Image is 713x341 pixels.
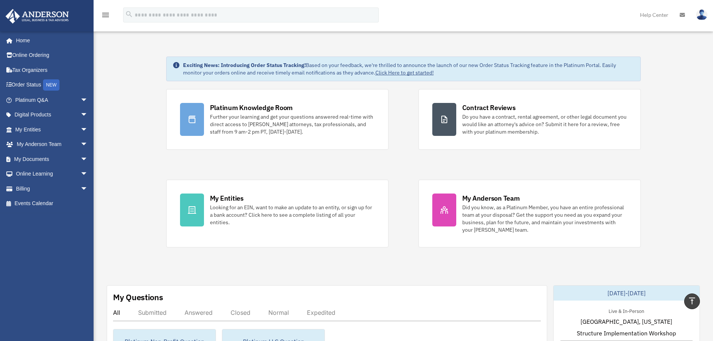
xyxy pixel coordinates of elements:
[80,137,95,152] span: arrow_drop_down
[5,63,99,77] a: Tax Organizers
[5,137,99,152] a: My Anderson Teamarrow_drop_down
[210,204,375,226] div: Looking for an EIN, want to make an update to an entity, or sign up for a bank account? Click her...
[5,181,99,196] a: Billingarrow_drop_down
[462,113,627,136] div: Do you have a contract, rental agreement, or other legal document you would like an attorney's ad...
[3,9,71,24] img: Anderson Advisors Platinum Portal
[554,286,700,301] div: [DATE]-[DATE]
[5,107,99,122] a: Digital Productsarrow_drop_down
[5,152,99,167] a: My Documentsarrow_drop_down
[375,69,434,76] a: Click Here to get started!
[5,92,99,107] a: Platinum Q&Aarrow_drop_down
[80,167,95,182] span: arrow_drop_down
[80,152,95,167] span: arrow_drop_down
[101,10,110,19] i: menu
[125,10,133,18] i: search
[80,122,95,137] span: arrow_drop_down
[101,13,110,19] a: menu
[80,107,95,123] span: arrow_drop_down
[5,167,99,182] a: Online Learningarrow_drop_down
[307,309,335,316] div: Expedited
[462,204,627,234] div: Did you know, as a Platinum Member, you have an entire professional team at your disposal? Get th...
[183,61,634,76] div: Based on your feedback, we're thrilled to announce the launch of our new Order Status Tracking fe...
[5,196,99,211] a: Events Calendar
[138,309,167,316] div: Submitted
[210,103,293,112] div: Platinum Knowledge Room
[113,292,163,303] div: My Questions
[113,309,120,316] div: All
[5,122,99,137] a: My Entitiesarrow_drop_down
[231,309,250,316] div: Closed
[80,181,95,197] span: arrow_drop_down
[577,329,676,338] span: Structure Implementation Workshop
[5,77,99,93] a: Order StatusNEW
[166,180,389,247] a: My Entities Looking for an EIN, want to make an update to an entity, or sign up for a bank accoun...
[43,79,60,91] div: NEW
[684,293,700,309] a: vertical_align_top
[166,89,389,150] a: Platinum Knowledge Room Further your learning and get your questions answered real-time with dire...
[603,307,650,314] div: Live & In-Person
[210,194,244,203] div: My Entities
[185,309,213,316] div: Answered
[183,62,306,68] strong: Exciting News: Introducing Order Status Tracking!
[418,89,641,150] a: Contract Reviews Do you have a contract, rental agreement, or other legal document you would like...
[581,317,672,326] span: [GEOGRAPHIC_DATA], [US_STATE]
[80,92,95,108] span: arrow_drop_down
[210,113,375,136] div: Further your learning and get your questions answered real-time with direct access to [PERSON_NAM...
[5,48,99,63] a: Online Ordering
[696,9,707,20] img: User Pic
[5,33,95,48] a: Home
[462,103,516,112] div: Contract Reviews
[688,296,697,305] i: vertical_align_top
[418,180,641,247] a: My Anderson Team Did you know, as a Platinum Member, you have an entire professional team at your...
[268,309,289,316] div: Normal
[462,194,520,203] div: My Anderson Team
